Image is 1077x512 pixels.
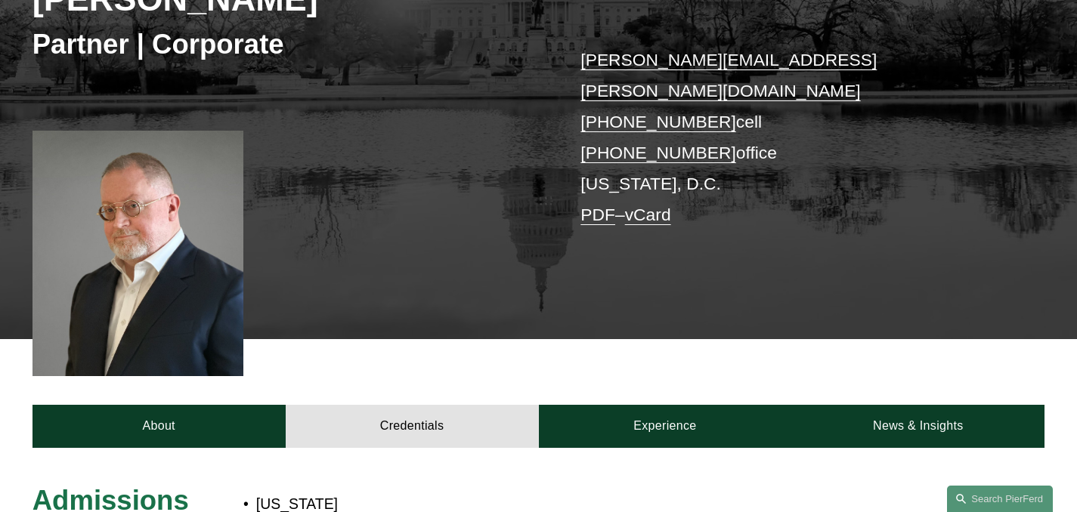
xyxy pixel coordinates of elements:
a: Experience [539,405,792,449]
a: [PHONE_NUMBER] [580,143,736,162]
h3: Partner | Corporate [32,27,539,61]
p: cell office [US_STATE], D.C. – [580,45,1002,231]
a: [PHONE_NUMBER] [580,112,736,131]
a: News & Insights [791,405,1045,449]
a: [PERSON_NAME][EMAIL_ADDRESS][PERSON_NAME][DOMAIN_NAME] [580,50,877,100]
a: About [32,405,286,449]
a: PDF [580,205,615,224]
a: Credentials [286,405,539,449]
a: Search this site [947,486,1053,512]
a: vCard [625,205,671,224]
